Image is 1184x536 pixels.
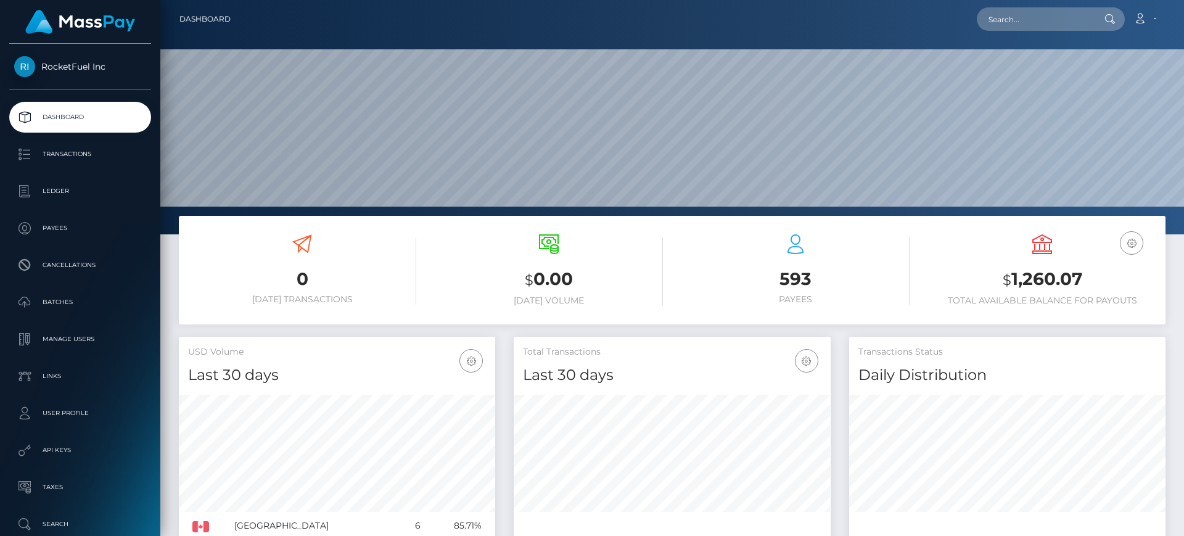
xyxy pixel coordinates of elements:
h6: Payees [681,294,910,305]
h6: Total Available Balance for Payouts [928,295,1156,306]
a: Dashboard [179,6,231,32]
p: Search [14,515,146,534]
a: Dashboard [9,102,151,133]
h6: [DATE] Transactions [188,294,416,305]
h3: 0 [188,267,416,291]
img: CA.png [192,521,209,532]
p: Payees [14,219,146,237]
p: API Keys [14,441,146,460]
h3: 1,260.07 [928,267,1156,292]
p: Dashboard [14,108,146,126]
h3: 0.00 [435,267,663,292]
img: MassPay Logo [25,10,135,34]
p: Transactions [14,145,146,163]
p: Manage Users [14,330,146,348]
input: Search... [977,7,1093,31]
h5: Total Transactions [523,346,821,358]
a: Taxes [9,472,151,503]
p: Taxes [14,478,146,497]
img: RocketFuel Inc [14,56,35,77]
p: Cancellations [14,256,146,274]
p: Ledger [14,182,146,200]
a: Ledger [9,176,151,207]
a: Batches [9,287,151,318]
h6: [DATE] Volume [435,295,663,306]
small: $ [1003,271,1011,289]
a: Cancellations [9,250,151,281]
a: User Profile [9,398,151,429]
p: Batches [14,293,146,311]
h5: Transactions Status [858,346,1156,358]
a: Payees [9,213,151,244]
a: Manage Users [9,324,151,355]
h5: USD Volume [188,346,486,358]
p: Links [14,367,146,386]
h4: Last 30 days [188,365,486,386]
a: Links [9,361,151,392]
span: RocketFuel Inc [9,61,151,72]
h3: 593 [681,267,910,291]
h4: Last 30 days [523,365,821,386]
small: $ [525,271,533,289]
h4: Daily Distribution [858,365,1156,386]
a: API Keys [9,435,151,466]
a: Transactions [9,139,151,170]
p: User Profile [14,404,146,423]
